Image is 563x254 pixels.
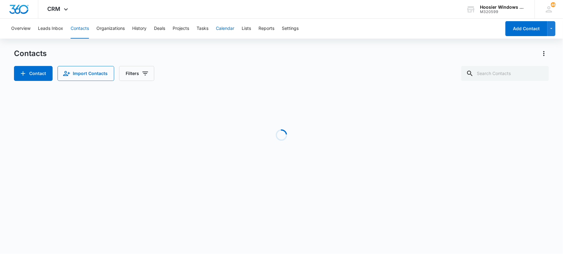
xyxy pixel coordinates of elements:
button: Actions [539,49,549,59]
button: Add Contact [505,21,547,36]
div: account name [480,5,526,10]
button: Organizations [96,19,125,39]
button: Projects [173,19,189,39]
button: Add Contact [14,66,53,81]
div: notifications count [551,2,556,7]
button: Filters [119,66,154,81]
button: Calendar [216,19,234,39]
button: Contacts [71,19,89,39]
button: Tasks [197,19,208,39]
span: CRM [48,6,61,12]
h1: Contacts [14,49,47,58]
span: 46 [551,2,556,7]
input: Search Contacts [461,66,549,81]
button: Import Contacts [58,66,114,81]
div: account id [480,10,526,14]
button: Deals [154,19,165,39]
button: Settings [282,19,299,39]
button: Lists [242,19,251,39]
button: Leads Inbox [38,19,63,39]
button: Overview [11,19,30,39]
button: Reports [258,19,274,39]
button: History [132,19,147,39]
